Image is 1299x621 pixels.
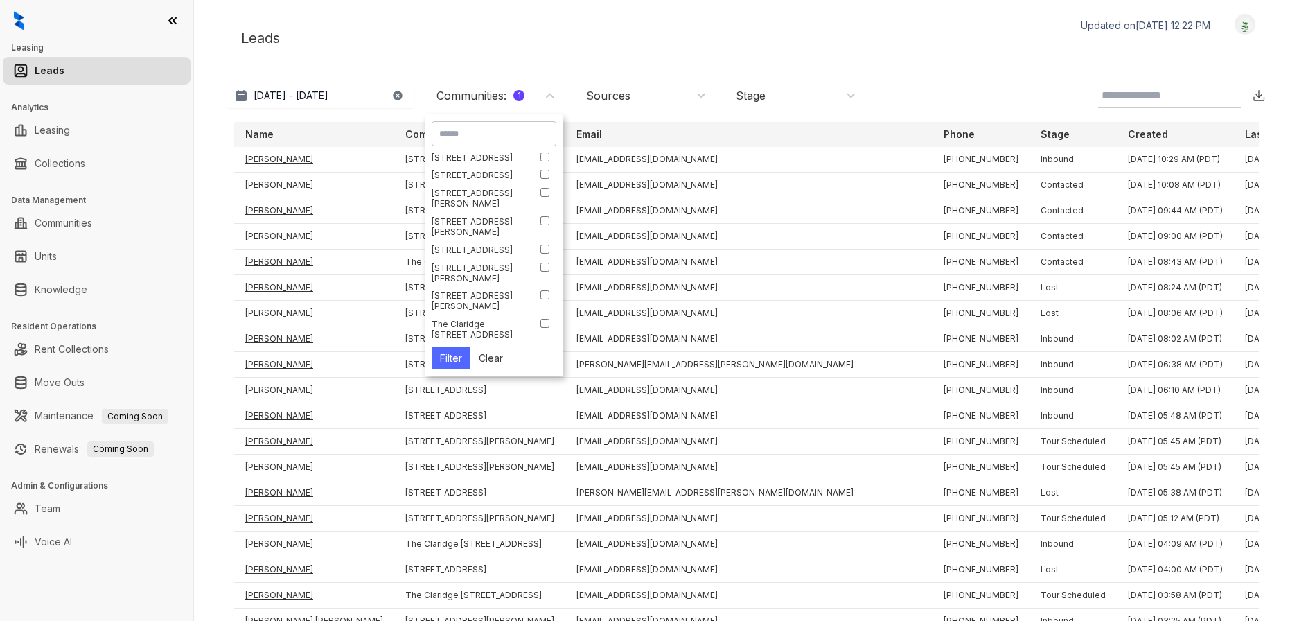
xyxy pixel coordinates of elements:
[234,506,394,532] td: [PERSON_NAME]
[35,209,92,237] a: Communities
[432,152,526,163] div: [STREET_ADDRESS]
[394,275,565,301] td: [STREET_ADDRESS][PERSON_NAME]
[933,352,1030,378] td: [PHONE_NUMBER]
[394,352,565,378] td: [STREET_ADDRESS][PERSON_NAME]
[3,495,191,523] li: Team
[1117,173,1234,198] td: [DATE] 10:08 AM (PDT)
[394,583,565,609] td: The Claridge [STREET_ADDRESS]
[736,88,766,103] div: Stage
[1117,275,1234,301] td: [DATE] 08:24 AM (PDT)
[432,170,526,180] div: [STREET_ADDRESS]
[565,173,933,198] td: [EMAIL_ADDRESS][DOMAIN_NAME]
[35,495,60,523] a: Team
[234,480,394,506] td: [PERSON_NAME]
[432,188,526,209] div: [STREET_ADDRESS][PERSON_NAME]
[234,583,394,609] td: [PERSON_NAME]
[1117,557,1234,583] td: [DATE] 04:00 AM (PDT)
[513,90,524,101] div: 1
[35,435,154,463] a: RenewalsComing Soon
[933,301,1030,326] td: [PHONE_NUMBER]
[3,402,191,430] li: Maintenance
[3,435,191,463] li: Renewals
[432,290,526,311] div: [STREET_ADDRESS][PERSON_NAME]
[394,429,565,455] td: [STREET_ADDRESS][PERSON_NAME]
[933,147,1030,173] td: [PHONE_NUMBER]
[1117,429,1234,455] td: [DATE] 05:45 AM (PDT)
[1235,17,1255,32] img: UserAvatar
[933,532,1030,557] td: [PHONE_NUMBER]
[933,224,1030,250] td: [PHONE_NUMBER]
[1081,19,1210,33] p: Updated on [DATE] 12:22 PM
[933,378,1030,403] td: [PHONE_NUMBER]
[1226,89,1237,101] img: SearchIcon
[1128,128,1168,141] p: Created
[576,128,602,141] p: Email
[1117,301,1234,326] td: [DATE] 08:06 AM (PDT)
[3,369,191,396] li: Move Outs
[432,347,470,369] button: Filter
[35,528,72,556] a: Voice AI
[1117,480,1234,506] td: [DATE] 05:38 AM (PDT)
[565,250,933,275] td: [EMAIL_ADDRESS][DOMAIN_NAME]
[35,150,85,177] a: Collections
[1030,429,1117,455] td: Tour Scheduled
[586,88,630,103] div: Sources
[394,455,565,480] td: [STREET_ADDRESS][PERSON_NAME]
[394,480,565,506] td: [STREET_ADDRESS]
[1117,378,1234,403] td: [DATE] 06:10 AM (PDT)
[933,583,1030,609] td: [PHONE_NUMBER]
[1030,480,1117,506] td: Lost
[1030,301,1117,326] td: Lost
[933,557,1030,583] td: [PHONE_NUMBER]
[234,403,394,429] td: [PERSON_NAME]
[394,506,565,532] td: [STREET_ADDRESS][PERSON_NAME]
[565,147,933,173] td: [EMAIL_ADDRESS][DOMAIN_NAME]
[11,101,193,114] h3: Analytics
[565,557,933,583] td: [EMAIL_ADDRESS][DOMAIN_NAME]
[394,147,565,173] td: [STREET_ADDRESS]
[234,173,394,198] td: [PERSON_NAME]
[394,557,565,583] td: [STREET_ADDRESS]
[3,209,191,237] li: Communities
[1030,224,1117,250] td: Contacted
[933,173,1030,198] td: [PHONE_NUMBER]
[394,532,565,557] td: The Claridge [STREET_ADDRESS]
[565,275,933,301] td: [EMAIL_ADDRESS][DOMAIN_NAME]
[933,198,1030,224] td: [PHONE_NUMBER]
[245,128,274,141] p: Name
[432,319,526,340] div: The Claridge [STREET_ADDRESS]
[933,403,1030,429] td: [PHONE_NUMBER]
[234,557,394,583] td: [PERSON_NAME]
[1030,532,1117,557] td: Inbound
[14,11,24,30] img: logo
[1030,583,1117,609] td: Tour Scheduled
[35,116,70,144] a: Leasing
[3,116,191,144] li: Leasing
[565,326,933,352] td: [EMAIL_ADDRESS][DOMAIN_NAME]
[254,89,328,103] p: [DATE] - [DATE]
[394,250,565,275] td: The Claridge [STREET_ADDRESS]
[1117,326,1234,352] td: [DATE] 08:02 AM (PDT)
[394,326,565,352] td: [STREET_ADDRESS]
[1117,532,1234,557] td: [DATE] 04:09 AM (PDT)
[1030,275,1117,301] td: Lost
[1117,250,1234,275] td: [DATE] 08:43 AM (PDT)
[11,42,193,54] h3: Leasing
[1117,224,1234,250] td: [DATE] 09:00 AM (PDT)
[933,506,1030,532] td: [PHONE_NUMBER]
[432,263,526,283] div: [STREET_ADDRESS][PERSON_NAME]
[234,250,394,275] td: [PERSON_NAME]
[87,441,154,457] span: Coming Soon
[565,480,933,506] td: [PERSON_NAME][EMAIL_ADDRESS][PERSON_NAME][DOMAIN_NAME]
[102,409,168,424] span: Coming Soon
[11,480,193,492] h3: Admin & Configurations
[1117,455,1234,480] td: [DATE] 05:45 AM (PDT)
[11,320,193,333] h3: Resident Operations
[565,455,933,480] td: [EMAIL_ADDRESS][DOMAIN_NAME]
[234,429,394,455] td: [PERSON_NAME]
[565,532,933,557] td: [EMAIL_ADDRESS][DOMAIN_NAME]
[3,57,191,85] li: Leads
[565,301,933,326] td: [EMAIL_ADDRESS][DOMAIN_NAME]
[565,429,933,455] td: [EMAIL_ADDRESS][DOMAIN_NAME]
[234,275,394,301] td: [PERSON_NAME]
